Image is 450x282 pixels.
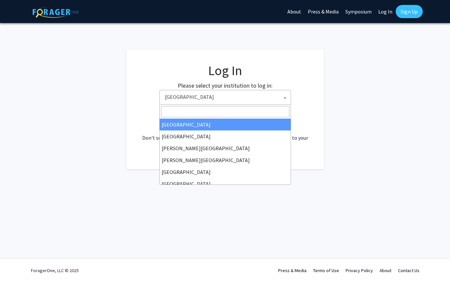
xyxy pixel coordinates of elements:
[278,268,306,273] a: Press & Media
[160,178,291,190] li: [GEOGRAPHIC_DATA]
[160,130,291,142] li: [GEOGRAPHIC_DATA]
[313,268,339,273] a: Terms of Use
[396,5,423,18] a: Sign Up
[159,90,291,105] span: Baylor University
[380,268,391,273] a: About
[178,81,273,90] label: Please select your institution to log in:
[160,142,291,154] li: [PERSON_NAME][GEOGRAPHIC_DATA]
[31,259,79,282] div: ForagerOne, LLC © 2025
[140,63,311,78] h1: Log In
[162,90,291,104] span: Baylor University
[160,166,291,178] li: [GEOGRAPHIC_DATA]
[33,6,79,18] img: ForagerOne Logo
[160,119,291,130] li: [GEOGRAPHIC_DATA]
[5,252,28,277] iframe: Chat
[161,106,289,117] input: Search
[140,118,311,150] div: No account? . Don't see your institution? about bringing ForagerOne to your institution.
[160,154,291,166] li: [PERSON_NAME][GEOGRAPHIC_DATA]
[346,268,373,273] a: Privacy Policy
[398,268,419,273] a: Contact Us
